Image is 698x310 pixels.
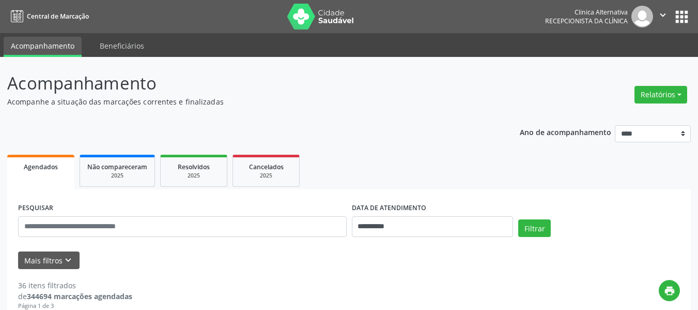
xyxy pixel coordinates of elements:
[657,9,669,21] i: 
[631,6,653,27] img: img
[634,86,687,104] button: Relatórios
[520,125,611,138] p: Ano de acompanhamento
[87,172,147,180] div: 2025
[653,6,673,27] button: 
[27,12,89,21] span: Central de Marcação
[249,163,284,171] span: Cancelados
[659,280,680,301] button: print
[27,291,132,301] strong: 344694 marcações agendadas
[518,219,551,237] button: Filtrar
[545,8,628,17] div: Clinica Alternativa
[240,172,292,180] div: 2025
[87,163,147,171] span: Não compareceram
[178,163,210,171] span: Resolvidos
[18,200,53,216] label: PESQUISAR
[352,200,426,216] label: DATA DE ATENDIMENTO
[63,255,74,266] i: keyboard_arrow_down
[168,172,220,180] div: 2025
[7,96,486,107] p: Acompanhe a situação das marcações correntes e finalizadas
[545,17,628,25] span: Recepcionista da clínica
[18,291,132,302] div: de
[7,8,89,25] a: Central de Marcação
[7,70,486,96] p: Acompanhamento
[18,280,132,291] div: 36 itens filtrados
[664,285,675,297] i: print
[673,8,691,26] button: apps
[18,252,80,270] button: Mais filtroskeyboard_arrow_down
[24,163,58,171] span: Agendados
[92,37,151,55] a: Beneficiários
[4,37,82,57] a: Acompanhamento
